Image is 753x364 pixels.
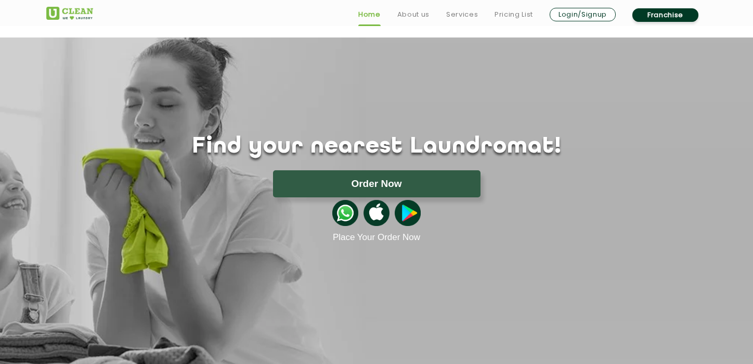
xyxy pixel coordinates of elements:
a: Place Your Order Now [333,232,420,243]
img: whatsappicon.png [332,200,358,226]
a: Services [446,8,478,21]
a: Home [358,8,381,21]
img: playstoreicon.png [395,200,421,226]
img: apple-icon.png [363,200,390,226]
img: UClean Laundry and Dry Cleaning [46,7,93,20]
a: About us [397,8,430,21]
button: Order Now [273,170,481,197]
a: Login/Signup [550,8,616,21]
h1: Find your nearest Laundromat! [38,134,715,160]
a: Franchise [632,8,698,22]
a: Pricing List [495,8,533,21]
